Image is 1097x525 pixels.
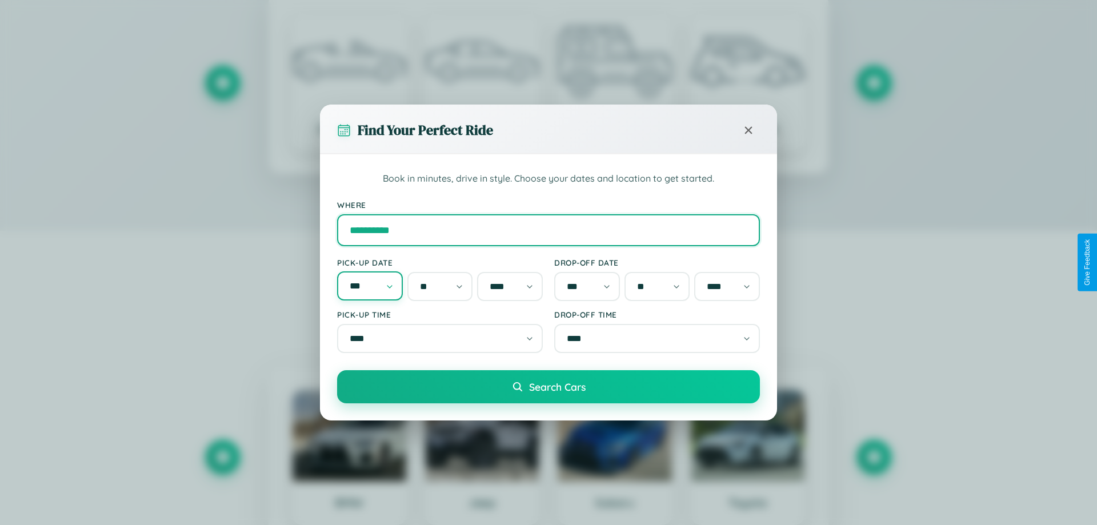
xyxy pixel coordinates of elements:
button: Search Cars [337,370,760,403]
span: Search Cars [529,380,586,393]
label: Pick-up Date [337,258,543,267]
label: Pick-up Time [337,310,543,319]
label: Where [337,200,760,210]
label: Drop-off Time [554,310,760,319]
p: Book in minutes, drive in style. Choose your dates and location to get started. [337,171,760,186]
label: Drop-off Date [554,258,760,267]
h3: Find Your Perfect Ride [358,121,493,139]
